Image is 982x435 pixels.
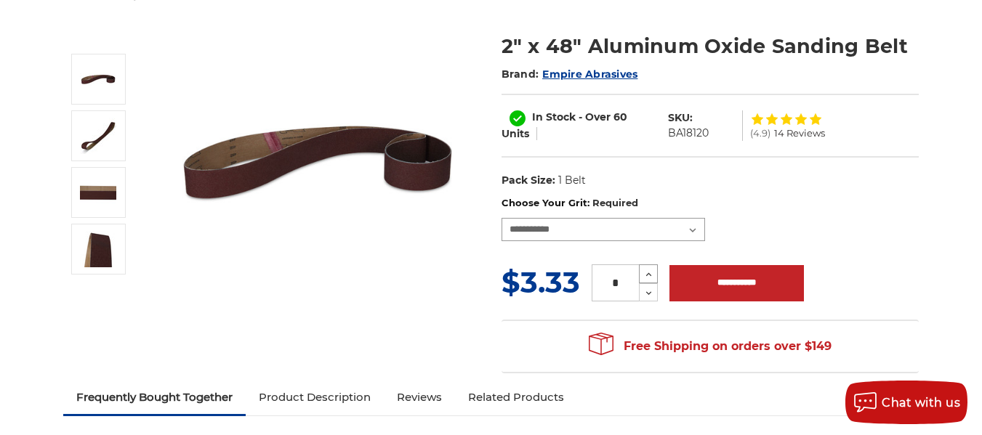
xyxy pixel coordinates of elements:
[882,396,960,410] span: Chat with us
[589,332,832,361] span: Free Shipping on orders over $149
[845,381,967,424] button: Chat with us
[246,381,384,413] a: Product Description
[502,264,580,300] span: $3.33
[502,173,555,188] dt: Pack Size:
[502,68,539,81] span: Brand:
[502,196,919,211] label: Choose Your Grit:
[80,118,116,154] img: 2" x 48" Aluminum Oxide Sanding Belt
[532,110,576,123] span: In Stock
[384,381,455,413] a: Reviews
[502,127,529,140] span: Units
[668,110,693,126] dt: SKU:
[455,381,577,413] a: Related Products
[774,129,825,138] span: 14 Reviews
[63,381,246,413] a: Frequently Bought Together
[592,197,638,208] small: Required
[750,129,770,138] span: (4.9)
[80,231,116,267] img: 2" x 48" - Aluminum Oxide Sanding Belt
[80,61,116,97] img: 2" x 48" Sanding Belt - Aluminum Oxide
[558,173,586,188] dd: 1 Belt
[80,174,116,211] img: 2" x 48" AOX Sanding Belt
[613,110,627,123] span: 60
[173,17,464,307] img: 2" x 48" Sanding Belt - Aluminum Oxide
[542,68,637,81] a: Empire Abrasives
[668,126,709,141] dd: BA18120
[502,32,919,60] h1: 2" x 48" Aluminum Oxide Sanding Belt
[579,110,611,123] span: - Over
